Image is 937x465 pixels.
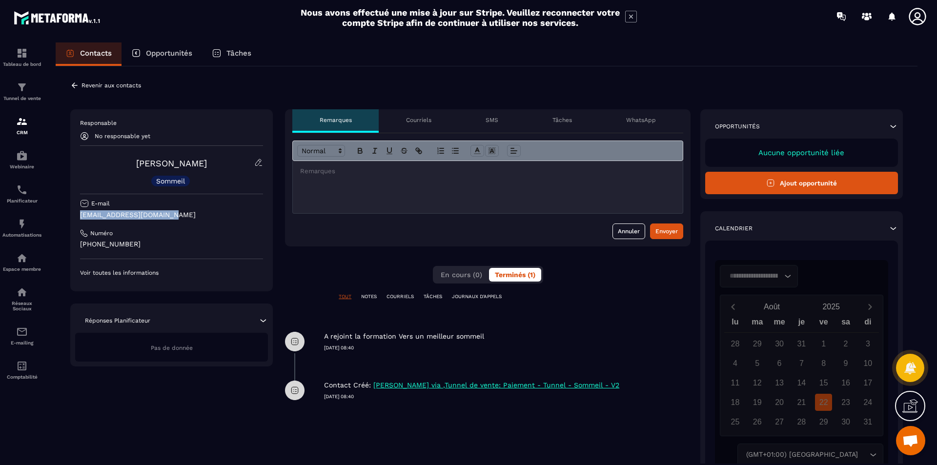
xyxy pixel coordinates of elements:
[387,293,414,300] p: COURRIELS
[2,211,41,245] a: automationsautomationsAutomatisations
[202,42,261,66] a: Tâches
[16,286,28,298] img: social-network
[80,49,112,58] p: Contacts
[16,360,28,372] img: accountant
[80,119,263,127] p: Responsable
[705,172,898,194] button: Ajout opportunité
[486,116,498,124] p: SMS
[361,293,377,300] p: NOTES
[896,426,925,455] a: Ouvrir le chat
[715,148,888,157] p: Aucune opportunité liée
[2,164,41,169] p: Webinaire
[435,268,488,282] button: En cours (0)
[2,40,41,74] a: formationformationTableau de bord
[122,42,202,66] a: Opportunités
[655,226,678,236] div: Envoyer
[324,344,691,351] p: [DATE] 08:40
[2,266,41,272] p: Espace membre
[85,317,150,324] p: Réponses Planificateur
[80,269,263,277] p: Voir toutes les informations
[2,319,41,353] a: emailemailE-mailing
[80,210,263,220] p: [EMAIL_ADDRESS][DOMAIN_NAME]
[373,381,619,390] p: [PERSON_NAME] via ,Tunnel de vente: Paiement - Tunnel - Sommeil - V2
[16,150,28,162] img: automations
[495,271,535,279] span: Terminés (1)
[16,326,28,338] img: email
[56,42,122,66] a: Contacts
[2,353,41,387] a: accountantaccountantComptabilité
[715,122,760,130] p: Opportunités
[300,7,620,28] h2: Nous avons effectué une mise à jour sur Stripe. Veuillez reconnecter votre compte Stripe afin de ...
[16,116,28,127] img: formation
[226,49,251,58] p: Tâches
[612,223,645,239] button: Annuler
[489,268,541,282] button: Terminés (1)
[2,142,41,177] a: automationsautomationsWebinaire
[452,293,502,300] p: JOURNAUX D'APPELS
[136,158,207,168] a: [PERSON_NAME]
[156,178,185,184] p: Sommeil
[406,116,431,124] p: Courriels
[91,200,110,207] p: E-mail
[2,108,41,142] a: formationformationCRM
[2,340,41,345] p: E-mailing
[2,61,41,67] p: Tableau de bord
[16,252,28,264] img: automations
[650,223,683,239] button: Envoyer
[146,49,192,58] p: Opportunités
[16,184,28,196] img: scheduler
[16,81,28,93] img: formation
[339,293,351,300] p: TOUT
[2,245,41,279] a: automationsautomationsEspace membre
[324,393,691,400] p: [DATE] 08:40
[2,232,41,238] p: Automatisations
[324,381,371,390] p: Contact Créé:
[2,74,41,108] a: formationformationTunnel de vente
[552,116,572,124] p: Tâches
[80,240,263,249] p: [PHONE_NUMBER]
[2,374,41,380] p: Comptabilité
[16,47,28,59] img: formation
[626,116,656,124] p: WhatsApp
[2,279,41,319] a: social-networksocial-networkRéseaux Sociaux
[2,130,41,135] p: CRM
[424,293,442,300] p: TÂCHES
[2,198,41,203] p: Planificateur
[95,133,150,140] p: No responsable yet
[2,301,41,311] p: Réseaux Sociaux
[2,96,41,101] p: Tunnel de vente
[324,332,484,341] p: A rejoint la formation Vers un meilleur sommeil
[441,271,482,279] span: En cours (0)
[14,9,102,26] img: logo
[320,116,352,124] p: Remarques
[151,344,193,351] span: Pas de donnée
[81,82,141,89] p: Revenir aux contacts
[90,229,113,237] p: Numéro
[2,177,41,211] a: schedulerschedulerPlanificateur
[715,224,753,232] p: Calendrier
[16,218,28,230] img: automations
